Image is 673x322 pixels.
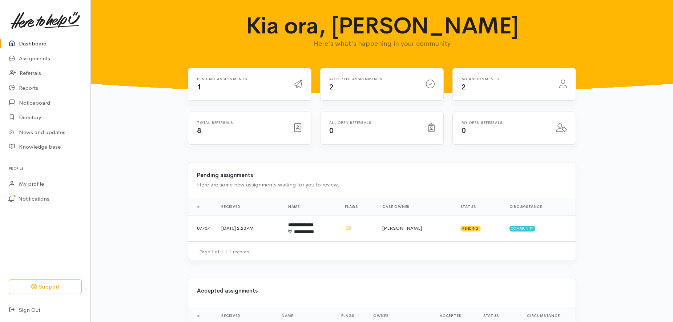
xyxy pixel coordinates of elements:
[282,198,339,215] th: Name
[329,82,334,92] span: 2
[197,287,258,294] b: Accepted assignments
[245,13,519,39] h1: Kia ora, [PERSON_NAME]
[329,121,419,125] h6: All open referrals
[462,126,466,135] span: 0
[462,121,547,125] h6: My open referrals
[376,198,454,215] th: Case Owner
[215,198,282,215] th: Received
[199,249,249,255] small: Page 1 of 1 1 records
[329,77,417,81] h6: Accepted assignments
[462,77,551,81] h6: My assignments
[455,198,504,215] th: Status
[504,198,576,215] th: Circumstance
[215,215,282,241] td: [DATE] 2:23PM
[509,226,535,232] span: Community
[9,164,82,173] h6: Profile
[197,82,201,92] span: 1
[462,82,466,92] span: 2
[376,215,454,241] td: [PERSON_NAME]
[9,279,82,294] button: Support
[245,39,519,49] p: Here's what's happening in your community
[339,198,376,215] th: Flags
[329,126,334,135] span: 0
[197,121,285,125] h6: Total referrals
[197,77,285,81] h6: Pending assignments
[188,215,215,241] td: 87757
[188,198,215,215] th: #
[197,126,201,135] span: 8
[225,249,227,255] span: |
[460,226,481,232] span: Pending
[197,181,567,189] div: Here are some new assignments waiting for you to review.
[197,172,253,178] b: Pending assignments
